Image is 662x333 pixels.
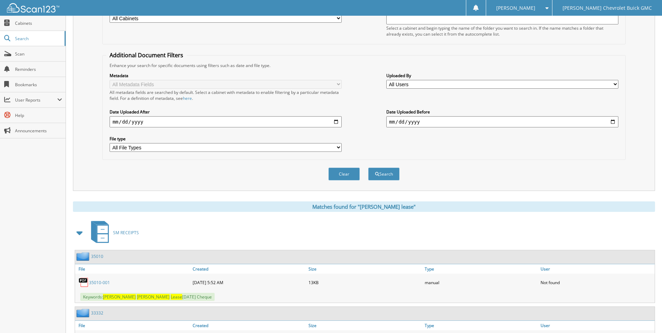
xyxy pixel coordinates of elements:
span: Reminders [15,66,62,72]
a: here [183,95,192,101]
input: end [386,116,618,127]
span: Announcements [15,128,62,134]
label: Date Uploaded Before [386,109,618,115]
img: scan123-logo-white.svg [7,3,59,13]
label: Uploaded By [386,73,618,79]
a: User [539,264,655,274]
span: Scan [15,51,62,57]
a: SM RECEIPTS [87,219,139,246]
label: Metadata [110,73,342,79]
div: [DATE] 5:52 AM [191,275,307,289]
iframe: Chat Widget [627,299,662,333]
a: 33332 [91,310,103,316]
button: Clear [328,168,360,180]
a: 35010 [91,253,103,259]
a: Created [191,321,307,330]
span: [PERSON_NAME] [496,6,535,10]
label: Date Uploaded After [110,109,342,115]
legend: Additional Document Filters [106,51,187,59]
a: Size [307,264,423,274]
span: [PERSON_NAME] [103,294,136,300]
a: Type [423,321,539,330]
span: Bookmarks [15,82,62,88]
span: Cabinets [15,20,62,26]
a: User [539,321,655,330]
a: 35010-001 [89,280,110,286]
img: folder2.png [76,309,91,317]
span: User Reports [15,97,57,103]
a: Type [423,264,539,274]
span: Keywords: [DATE] Cheque [80,293,215,301]
a: File [75,321,191,330]
div: Not found [539,275,655,289]
div: manual [423,275,539,289]
span: SM RECEIPTS [113,230,139,236]
span: Lease [171,294,182,300]
span: [PERSON_NAME] [137,294,170,300]
div: Matches found for "[PERSON_NAME] lease" [73,201,655,212]
span: Search [15,36,61,42]
img: PDF.png [79,277,89,288]
div: 13KB [307,275,423,289]
div: All metadata fields are searched by default. Select a cabinet with metadata to enable filtering b... [110,89,342,101]
a: File [75,264,191,274]
a: Size [307,321,423,330]
label: File type [110,136,342,142]
button: Search [368,168,400,180]
span: Help [15,112,62,118]
span: [PERSON_NAME] Chevrolet Buick GMC [563,6,652,10]
img: folder2.png [76,252,91,261]
input: start [110,116,342,127]
a: Created [191,264,307,274]
div: Select a cabinet and begin typing the name of the folder you want to search in. If the name match... [386,25,618,37]
div: Enhance your search for specific documents using filters such as date and file type. [106,62,622,68]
